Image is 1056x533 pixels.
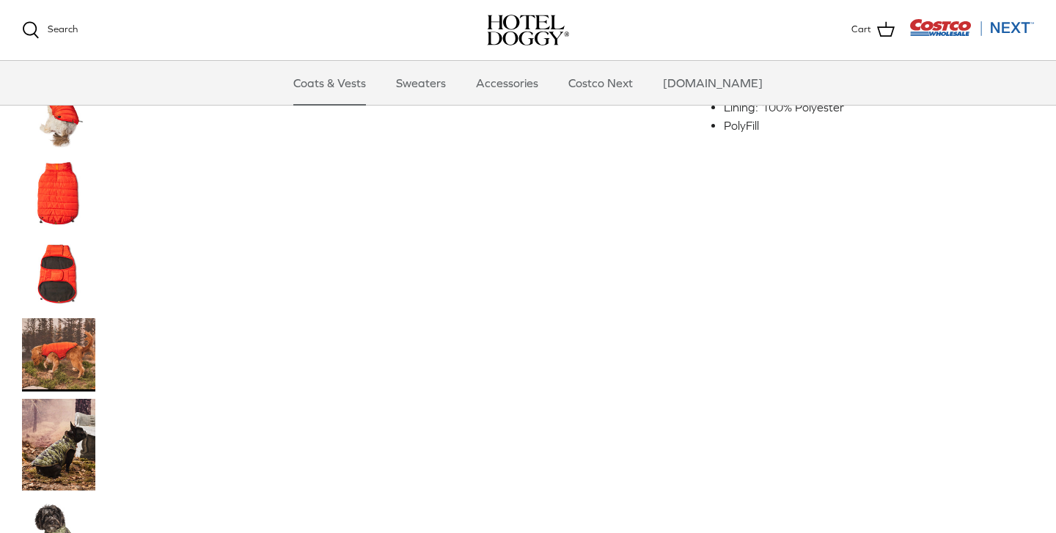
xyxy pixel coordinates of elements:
a: Visit Costco Next [909,28,1034,39]
a: Coats & Vests [280,61,379,105]
a: hoteldoggy.com hoteldoggycom [487,15,569,45]
li: Lining: 100% Polyester [724,98,1022,117]
a: Thumbnail Link [22,318,95,392]
a: Cart [851,21,895,40]
img: Costco Next [909,18,1034,37]
a: Search [22,21,78,39]
a: Thumbnail Link [22,157,95,230]
img: hoteldoggycom [487,15,569,45]
a: Thumbnail Link [22,76,95,150]
a: Thumbnail Link [22,238,95,311]
a: Sweaters [383,61,459,105]
span: Cart [851,22,871,37]
a: [DOMAIN_NAME] [650,61,776,105]
a: Thumbnail Link [22,399,95,490]
li: PolyFill [724,117,1022,136]
a: Accessories [463,61,551,105]
span: Search [48,23,78,34]
a: Costco Next [555,61,646,105]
